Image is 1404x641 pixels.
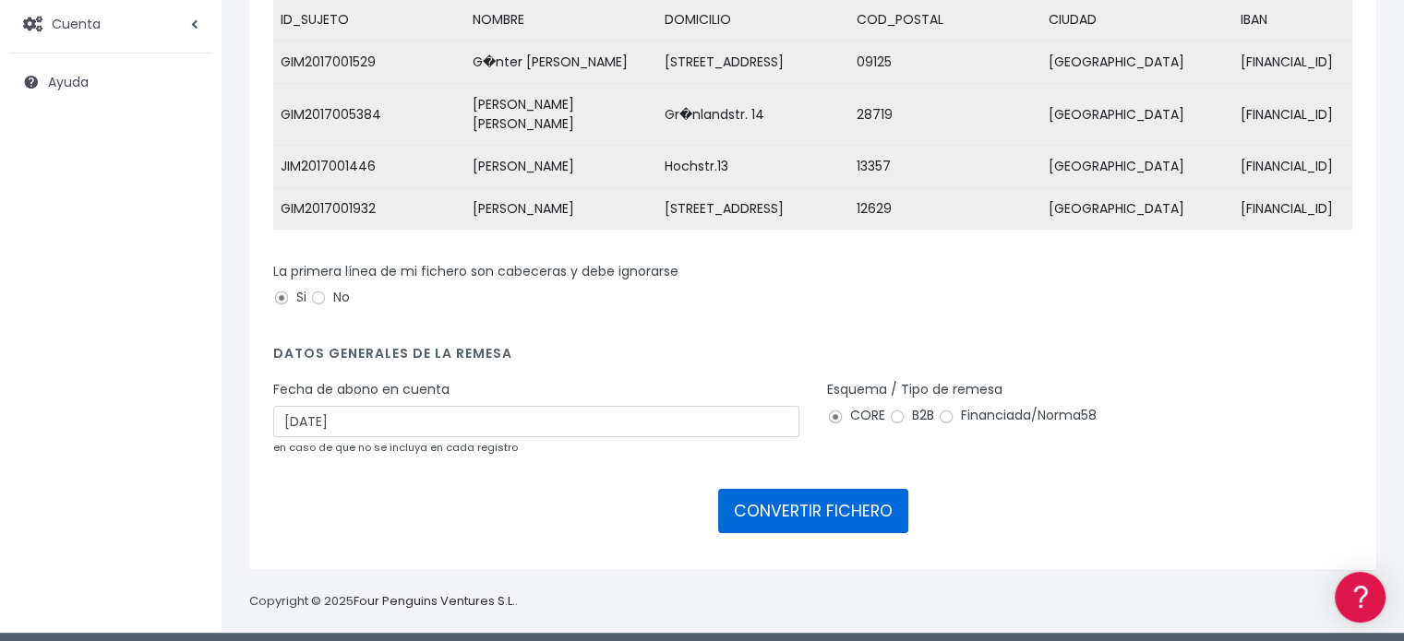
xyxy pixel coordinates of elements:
label: Fecha de abono en cuenta [273,380,450,399]
td: GIM2017001932 [273,188,465,231]
td: [GEOGRAPHIC_DATA] [1041,146,1233,188]
td: [PERSON_NAME] [465,146,657,188]
a: Four Penguins Ventures S.L. [354,592,515,610]
a: POWERED BY ENCHANT [254,531,355,549]
a: Cuenta [9,5,212,43]
h4: Datos generales de la remesa [273,346,1352,371]
td: GIM2017005384 [273,84,465,146]
td: [STREET_ADDRESS] [657,188,849,231]
td: Gr�nlandstr. 14 [657,84,849,146]
td: [PERSON_NAME] [PERSON_NAME] [465,84,657,146]
td: G�nter [PERSON_NAME] [465,42,657,84]
td: [GEOGRAPHIC_DATA] [1041,42,1233,84]
label: Financiada/Norma58 [938,406,1097,425]
a: Formatos [18,233,351,262]
label: No [310,288,350,307]
td: 12629 [849,188,1041,231]
label: Si [273,288,306,307]
button: CONVERTIR FICHERO [718,489,908,533]
a: Videotutoriales [18,291,351,319]
td: 28719 [849,84,1041,146]
a: Problemas habituales [18,262,351,291]
td: [PERSON_NAME] [465,188,657,231]
td: 13357 [849,146,1041,188]
td: 09125 [849,42,1041,84]
td: [GEOGRAPHIC_DATA] [1041,84,1233,146]
label: Esquema / Tipo de remesa [827,380,1002,399]
a: Ayuda [9,63,212,101]
a: Información general [18,157,351,185]
td: JIM2017001446 [273,146,465,188]
span: Cuenta [52,14,101,32]
div: Facturación [18,366,351,384]
td: [GEOGRAPHIC_DATA] [1041,188,1233,231]
label: B2B [889,406,934,425]
button: Contáctanos [18,493,351,526]
div: Información general [18,128,351,146]
label: La primera línea de mi fichero son cabeceras y debe ignorarse [273,262,678,281]
a: Perfiles de empresas [18,319,351,348]
a: API [18,471,351,500]
td: Hochstr.13 [657,146,849,188]
div: Programadores [18,443,351,460]
p: Copyright © 2025 . [249,592,518,611]
small: en caso de que no se incluya en cada registro [273,440,518,455]
span: Ayuda [48,73,89,91]
td: GIM2017001529 [273,42,465,84]
a: General [18,396,351,424]
label: CORE [827,406,885,425]
div: Convertir ficheros [18,204,351,221]
td: [STREET_ADDRESS] [657,42,849,84]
